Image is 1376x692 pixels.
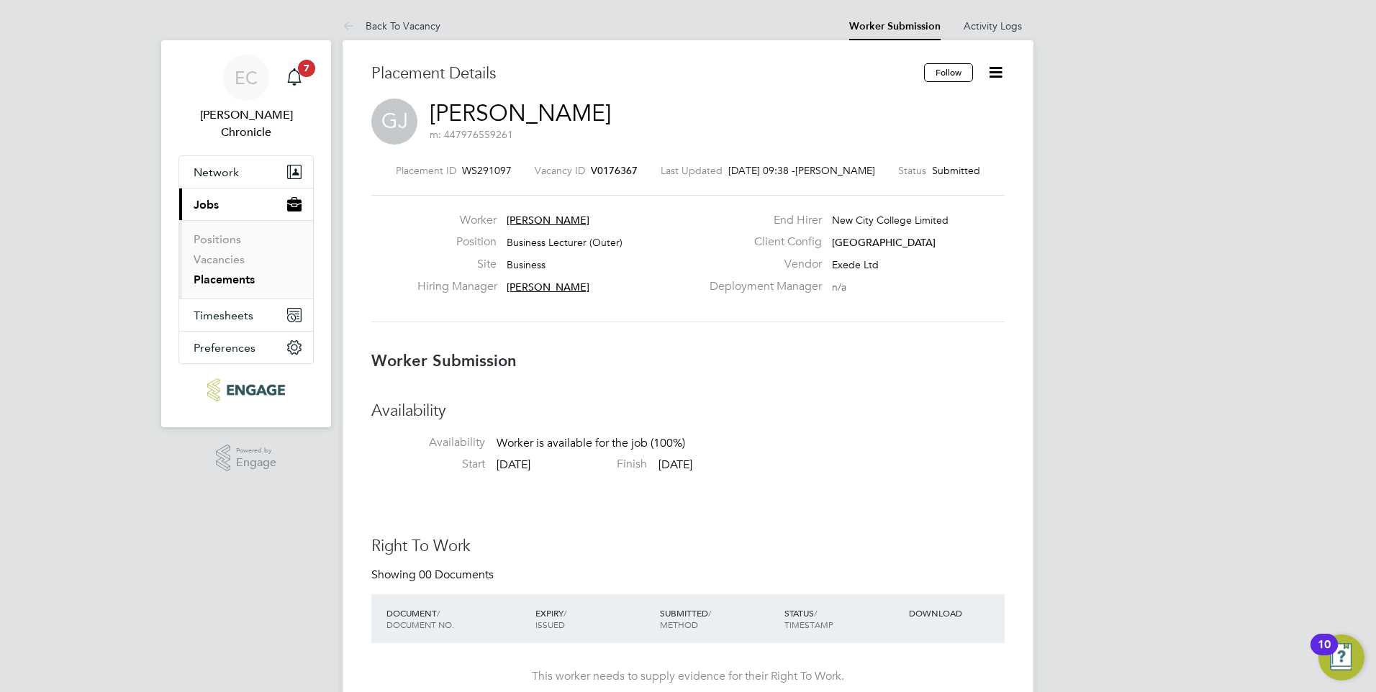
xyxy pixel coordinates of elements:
span: [DATE] [658,457,692,472]
span: Preferences [194,341,255,355]
div: STATUS [781,600,905,637]
span: Timesheets [194,309,253,322]
button: Timesheets [179,299,313,331]
span: WS291097 [462,164,512,177]
span: DOCUMENT NO. [386,619,454,630]
label: Placement ID [396,164,456,177]
h3: Right To Work [371,536,1005,557]
label: Worker [417,213,497,228]
a: Powered byEngage [216,445,277,472]
span: Exede Ltd [832,258,879,271]
a: Placements [194,273,255,286]
label: Status [898,164,926,177]
span: Evelyn Chronicle [178,106,314,141]
a: Back To Vacancy [343,19,440,32]
span: [PERSON_NAME] [795,164,875,177]
div: 10 [1318,645,1331,663]
button: Preferences [179,332,313,363]
span: [PERSON_NAME] [507,281,589,293]
span: Business Lecturer (Outer) [507,236,623,249]
label: Site [417,257,497,272]
a: Positions [194,232,241,246]
div: EXPIRY [532,600,656,637]
span: [PERSON_NAME] [507,214,589,227]
label: Finish [533,457,647,472]
span: Worker is available for the job (100%) [497,436,685,450]
span: New City College Limited [832,214,949,227]
label: Start [371,457,485,472]
button: Follow [924,63,973,82]
button: Network [179,156,313,188]
span: / [563,607,566,619]
a: Go to home page [178,378,314,401]
span: [DATE] [497,457,530,472]
span: METHOD [660,619,698,630]
nav: Main navigation [161,40,331,427]
div: Showing [371,568,497,583]
a: Worker Submission [849,20,941,32]
label: Position [417,235,497,250]
label: End Hirer [701,213,822,228]
span: m: 447976559261 [430,128,513,141]
span: [GEOGRAPHIC_DATA] [832,236,936,249]
a: Activity Logs [964,19,1022,32]
a: EC[PERSON_NAME] Chronicle [178,55,314,141]
label: Vendor [701,257,822,272]
b: Worker Submission [371,351,517,370]
button: Jobs [179,188,313,220]
div: SUBMITTED [656,600,781,637]
h3: Placement Details [371,63,913,84]
a: Vacancies [194,252,245,266]
span: Network [194,165,239,179]
span: EC [235,68,258,87]
h3: Availability [371,401,1005,422]
button: Open Resource Center, 10 new notifications [1318,634,1364,680]
span: Jobs [194,198,219,211]
span: / [437,607,440,619]
label: Last Updated [661,164,723,177]
span: n/a [832,281,846,293]
div: This worker needs to supply evidence for their Right To Work. [386,669,990,684]
label: Vacancy ID [535,164,585,177]
span: Business [507,258,546,271]
span: ISSUED [535,619,565,630]
span: TIMESTAMP [784,619,833,630]
span: [DATE] 09:38 - [728,164,795,177]
span: V0176367 [591,164,638,177]
div: DOWNLOAD [905,600,1005,626]
div: Jobs [179,220,313,299]
span: 00 Documents [419,568,494,582]
a: 7 [280,55,309,101]
span: Powered by [236,445,276,457]
label: Availability [371,435,485,450]
label: Client Config [701,235,822,250]
div: DOCUMENT [383,600,532,637]
img: ncclondon-logo-retina.png [207,378,284,401]
span: / [708,607,711,619]
label: Hiring Manager [417,279,497,294]
span: GJ [371,99,417,145]
span: Submitted [932,164,980,177]
span: / [814,607,817,619]
a: [PERSON_NAME] [430,99,611,127]
span: Engage [236,457,276,469]
label: Deployment Manager [701,279,822,294]
span: 7 [298,60,315,77]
